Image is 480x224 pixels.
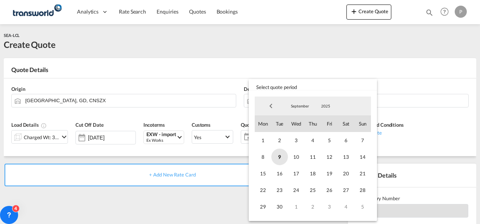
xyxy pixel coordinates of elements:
span: Mon [255,115,271,132]
span: Select quote period [249,79,377,91]
md-select: Year: 2025 [313,100,338,112]
span: Thu [305,115,321,132]
span: Fri [321,115,338,132]
span: September [288,103,312,109]
span: Tue [271,115,288,132]
span: 2025 [314,103,338,109]
span: Previous Month [263,98,278,114]
md-select: Month: September [287,100,313,112]
span: Wed [288,115,305,132]
span: Sun [354,115,371,132]
span: Sat [338,115,354,132]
